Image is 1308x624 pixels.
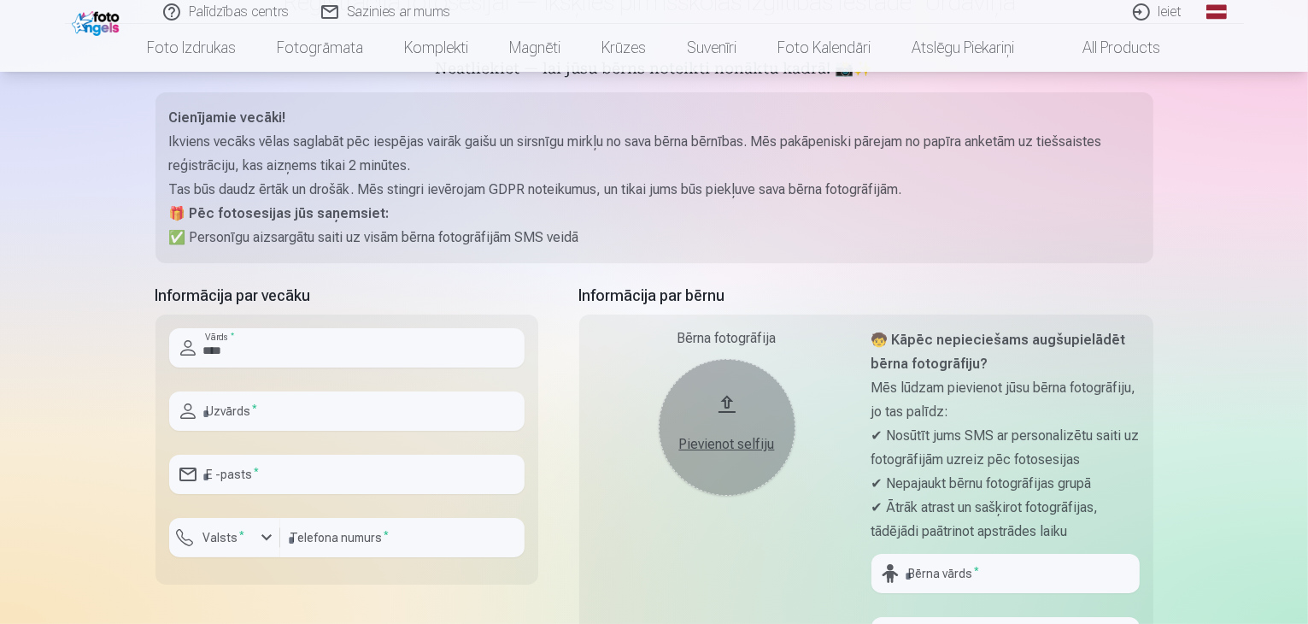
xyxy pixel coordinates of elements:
[871,496,1140,544] p: ✔ Ātrāk atrast un sašķirot fotogrāfijas, tādējādi paātrinot apstrādes laiku
[490,24,582,72] a: Magnēti
[72,7,124,36] img: /fa1
[196,529,252,546] label: Valsts
[1035,24,1182,72] a: All products
[593,328,861,349] div: Bērna fotogrāfija
[257,24,384,72] a: Fotogrāmata
[155,284,538,308] h5: Informācija par vecāku
[871,332,1126,372] strong: 🧒 Kāpēc nepieciešams augšupielādēt bērna fotogrāfiju?
[169,518,280,557] button: Valsts*
[871,472,1140,496] p: ✔ Nepajaukt bērnu fotogrāfijas grupā
[871,376,1140,424] p: Mēs lūdzam pievienot jūsu bērna fotogrāfiju, jo tas palīdz:
[169,109,286,126] strong: Cienījamie vecāki!
[169,130,1140,178] p: Ikviens vecāks vēlas saglabāt pēc iespējas vairāk gaišu un sirsnīgu mirkļu no sava bērna bērnības...
[676,434,778,455] div: Pievienot selfiju
[667,24,758,72] a: Suvenīri
[169,226,1140,250] p: ✅ Personīgu aizsargātu saiti uz visām bērna fotogrāfijām SMS veidā
[169,178,1140,202] p: Tas būs daudz ērtāk un drošāk. Mēs stingri ievērojam GDPR noteikumus, un tikai jums būs piekļuve ...
[384,24,490,72] a: Komplekti
[892,24,1035,72] a: Atslēgu piekariņi
[659,359,795,496] button: Pievienot selfiju
[579,284,1153,308] h5: Informācija par bērnu
[871,424,1140,472] p: ✔ Nosūtīt jums SMS ar personalizētu saiti uz fotogrāfijām uzreiz pēc fotosesijas
[169,205,390,221] strong: 🎁 Pēc fotosesijas jūs saņemsiet:
[127,24,257,72] a: Foto izdrukas
[758,24,892,72] a: Foto kalendāri
[582,24,667,72] a: Krūzes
